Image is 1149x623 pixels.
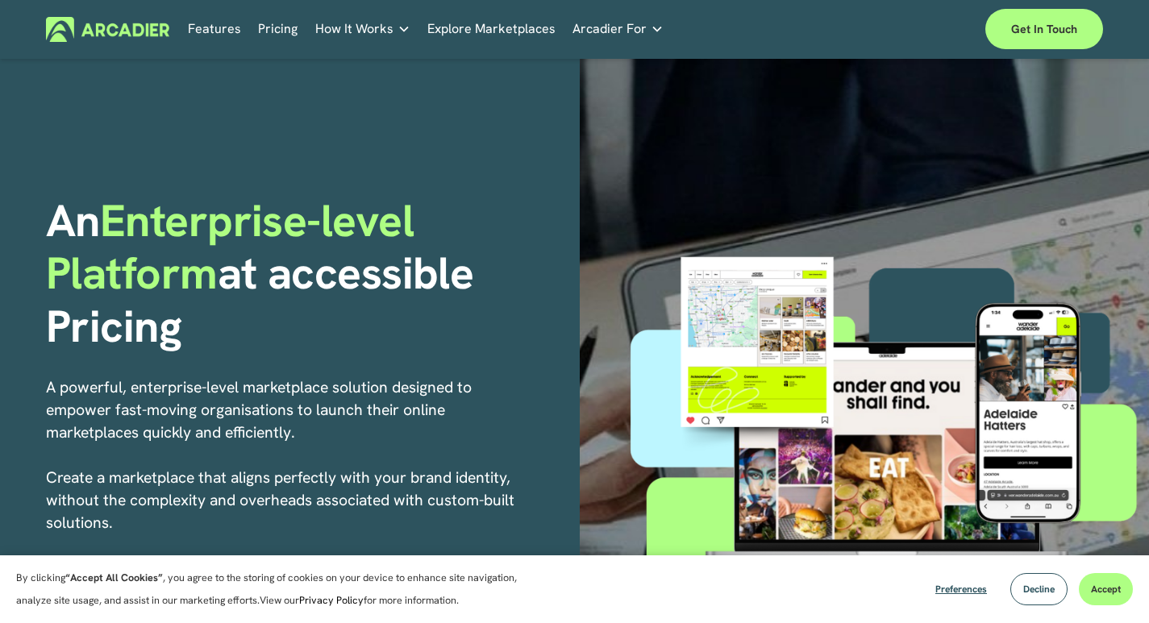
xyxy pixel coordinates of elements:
[188,17,241,42] a: Features
[427,17,556,42] a: Explore Marketplaces
[315,17,410,42] a: folder dropdown
[923,573,999,605] button: Preferences
[935,583,987,596] span: Preferences
[46,17,169,42] img: Arcadier
[572,17,664,42] a: folder dropdown
[46,376,524,579] p: A powerful, enterprise-level marketplace solution designed to empower fast-moving organisations t...
[46,192,425,302] span: Enterprise-level Platform
[16,567,540,612] p: By clicking , you agree to the storing of cookies on your device to enhance site navigation, anal...
[65,571,163,584] strong: “Accept All Cookies”
[1068,546,1149,623] iframe: Chat Widget
[985,9,1103,49] a: Get in touch
[1023,583,1055,596] span: Decline
[572,18,647,40] span: Arcadier For
[1010,573,1068,605] button: Decline
[299,593,364,607] a: Privacy Policy
[46,195,568,353] h1: An at accessible Pricing
[258,17,298,42] a: Pricing
[315,18,393,40] span: How It Works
